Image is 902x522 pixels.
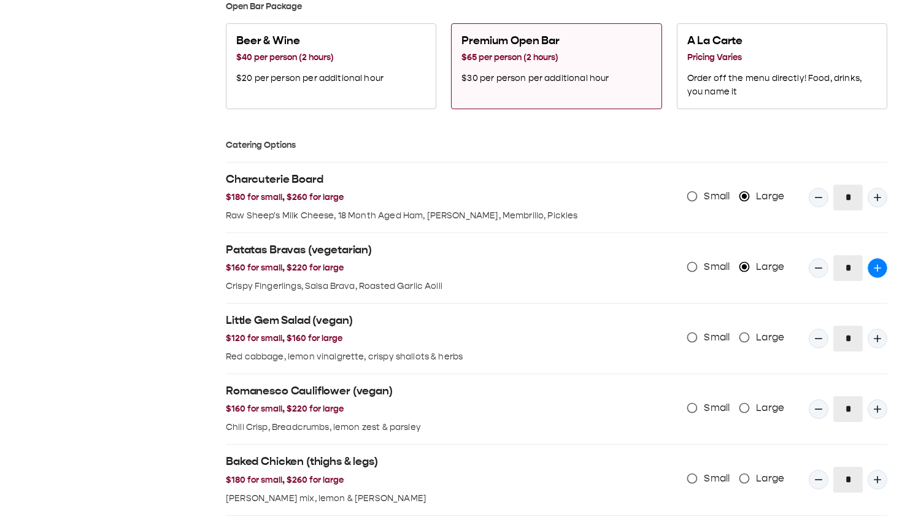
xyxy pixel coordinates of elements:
h3: $160 for small, $220 for large [226,402,663,416]
h2: Patatas Bravas (vegetarian) [226,243,663,258]
h2: Little Gem Salad (vegan) [226,313,663,328]
div: Quantity Input [809,396,887,422]
div: Quantity Input [809,255,887,281]
span: Small [704,471,730,486]
span: Small [704,330,730,345]
h3: Catering Options [226,139,887,152]
p: Red cabbage, lemon vinaigrette, crispy shallots & herbs [226,350,663,364]
h2: Romanesco Cauliflower (vegan) [226,384,663,399]
p: Crispy Fingerlings, Salsa Brava, Roasted Garlic Aoili [226,280,663,293]
button: Beer & Wine [226,23,436,109]
div: Quantity Input [809,467,887,493]
h3: $180 for small, $260 for large [226,191,663,204]
span: Large [756,259,784,274]
p: Raw Sheep's Milk Cheese, 18 Month Aged Ham, [PERSON_NAME], Membrillo, Pickles [226,209,663,223]
h3: $40 per person (2 hours) [236,51,384,64]
span: Large [756,189,784,204]
p: [PERSON_NAME] mix, lemon & [PERSON_NAME] [226,492,663,505]
p: $30 per person per additional hour [461,72,609,85]
div: Quantity Input [809,185,887,210]
span: Large [756,401,784,415]
h3: $120 for small, $160 for large [226,332,663,345]
span: Small [704,189,730,204]
div: Quantity Input [809,326,887,351]
span: Large [756,471,784,486]
p: Chili Crisp, Breadcrumbs, lemon zest & parsley [226,421,663,434]
span: Small [704,401,730,415]
span: Small [704,259,730,274]
h2: Beer & Wine [236,34,384,48]
h2: Baked Chicken (thighs & legs) [226,455,663,469]
h2: Charcuterie Board [226,172,663,187]
button: Premium Open Bar [451,23,661,109]
button: A La Carte [677,23,887,109]
div: Select one [226,23,887,109]
p: $20 per person per additional hour [236,72,384,85]
h3: Pricing Varies [687,51,877,64]
h2: A La Carte [687,34,877,48]
p: Order off the menu directly! Food, drinks, you name it [687,72,877,99]
span: Large [756,330,784,345]
h2: Premium Open Bar [461,34,609,48]
h3: $160 for small, $220 for large [226,261,663,275]
h3: $180 for small, $260 for large [226,474,663,487]
h3: $65 per person (2 hours) [461,51,609,64]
